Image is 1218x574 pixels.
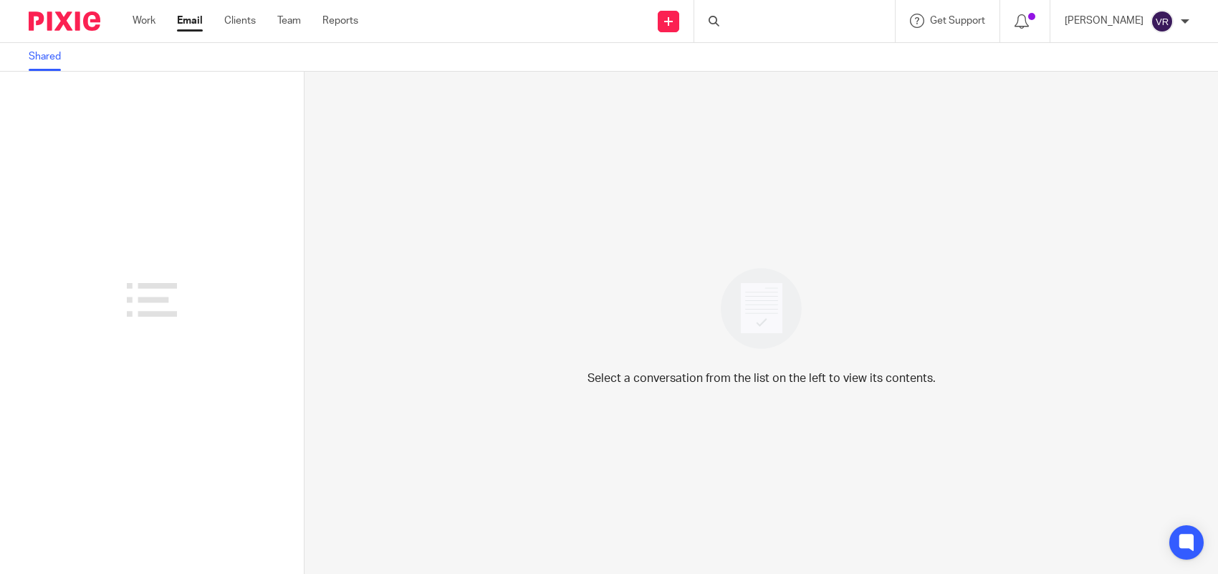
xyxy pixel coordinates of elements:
a: Team [277,14,301,28]
span: Get Support [930,16,985,26]
p: [PERSON_NAME] [1065,14,1143,28]
a: Email [177,14,203,28]
img: Pixie [29,11,100,31]
img: svg%3E [1151,10,1174,33]
a: Clients [224,14,256,28]
a: Reports [322,14,358,28]
a: Shared [29,43,72,71]
img: image [711,259,811,358]
p: Select a conversation from the list on the left to view its contents. [588,370,936,387]
a: Work [133,14,155,28]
